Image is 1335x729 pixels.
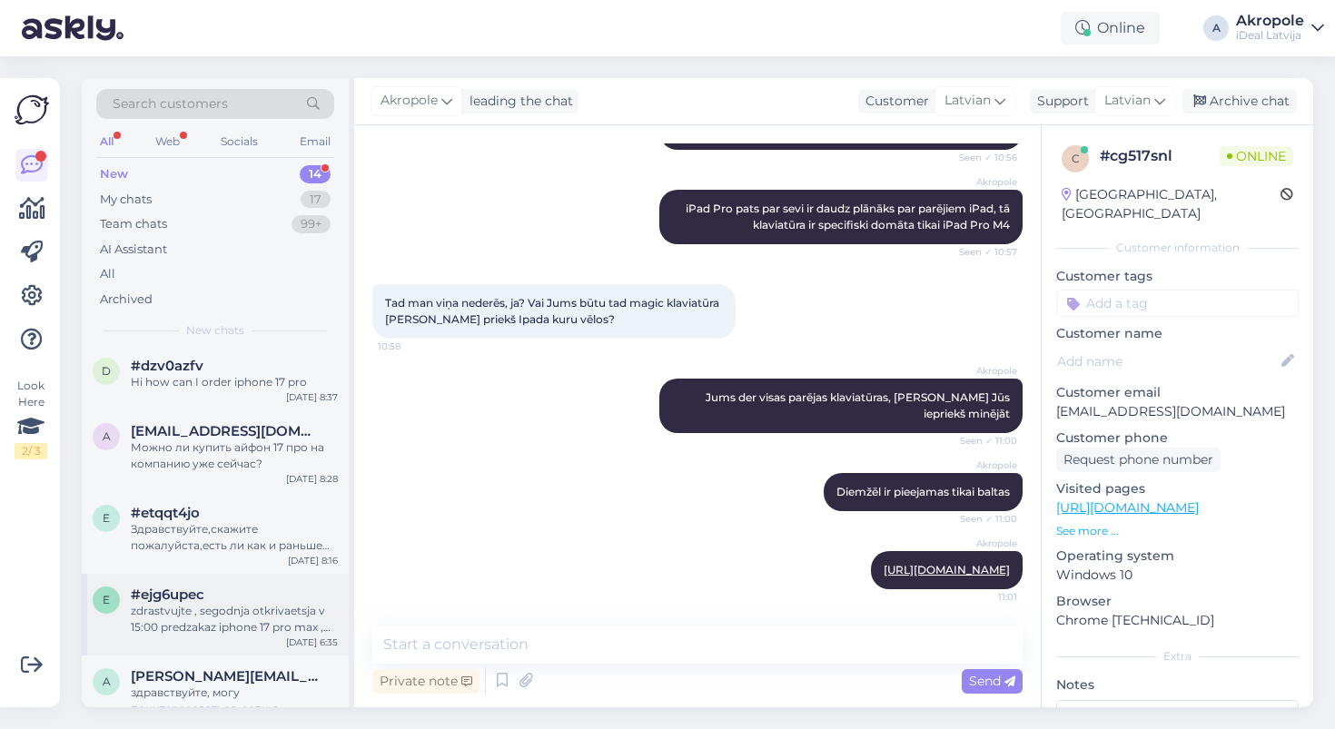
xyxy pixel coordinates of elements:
span: Seen ✓ 11:00 [949,512,1017,526]
p: Customer tags [1056,267,1299,286]
div: Hi how can I order iphone 17 pro [131,374,338,390]
span: Akropole [949,537,1017,550]
span: a [103,675,111,688]
div: Online [1061,12,1160,44]
div: leading the chat [462,92,573,111]
span: Diemžēl ir pieejamas tikai baltas [836,485,1010,498]
div: [DATE] 8:28 [286,472,338,486]
span: Akropole [949,364,1017,378]
p: Chrome [TECHNICAL_ID] [1056,611,1299,630]
div: Support [1030,92,1089,111]
p: Customer email [1056,383,1299,402]
span: Jums der visas parējas klaviatūras, [PERSON_NAME] Jūs iepriekš minējāt [706,390,1013,420]
a: [URL][DOMAIN_NAME] [884,563,1010,576]
div: Archived [100,291,153,309]
span: a.volcenkova@icloud.com [131,423,320,439]
span: Latvian [1104,91,1151,111]
div: Archive chat [1182,89,1297,113]
a: AkropoleiDeal Latvija [1236,14,1324,43]
span: Online [1220,146,1293,166]
span: 10:58 [378,340,446,353]
img: Askly Logo [15,93,49,127]
div: Customer [858,92,929,111]
div: All [96,130,117,153]
div: [DATE] 8:16 [288,554,338,567]
div: Request phone number [1056,448,1221,472]
span: Akropole [381,91,438,111]
span: d [102,364,111,378]
p: Customer phone [1056,429,1299,448]
div: Здравствуйте,скажите пожалуйста,есть ли как и раньше купить новый телефон Air со скидкой,если зда... [131,521,338,554]
div: zdrastvujte , segodnja otkrivaetsja v 15:00 predzakaz iphone 17 pro max , predzakaz eto nado bude... [131,603,338,635]
div: 99+ [292,215,331,233]
div: [GEOGRAPHIC_DATA], [GEOGRAPHIC_DATA] [1062,185,1281,223]
div: Можно ли купить айфон 17 про на компанию уже сейчас? [131,439,338,472]
span: artur.shpika@icloud.com [131,668,320,685]
div: Web [152,130,183,153]
span: Akropole [949,175,1017,189]
div: New [100,165,128,183]
p: Operating system [1056,547,1299,566]
div: Extra [1056,648,1299,665]
span: Send [969,673,1015,689]
span: Tad man viņa nederēs, ja? Vai Jums būtu tad magic klaviatūra [PERSON_NAME] priekš Ipada kuru vēlos? [385,296,722,326]
div: iDeal Latvija [1236,28,1304,43]
span: Latvian [944,91,991,111]
div: 14 [300,165,331,183]
div: Socials [217,130,262,153]
p: Customer name [1056,324,1299,343]
span: e [103,593,110,606]
span: #dzv0azfv [131,358,203,374]
span: #ejg6upec [131,586,204,603]
div: Team chats [100,215,167,233]
div: Email [296,130,334,153]
div: 2 / 3 [15,443,47,459]
p: Notes [1056,675,1299,695]
span: e [103,511,110,525]
div: [DATE] 8:37 [286,390,338,404]
span: Seen ✓ 10:56 [949,151,1017,164]
span: a [103,429,111,443]
div: A [1203,15,1229,41]
p: See more ... [1056,523,1299,539]
p: [EMAIL_ADDRESS][DOMAIN_NAME] [1056,402,1299,421]
div: Akropole [1236,14,1304,28]
p: Browser [1056,592,1299,611]
div: My chats [100,191,152,209]
div: Customer information [1056,240,1299,256]
span: #etqqt4jo [131,505,200,521]
div: [DATE] 6:35 [286,635,338,649]
span: Akropole [949,458,1017,472]
div: All [100,265,115,283]
input: Add a tag [1056,290,1299,317]
span: New chats [186,322,244,339]
div: Private note [372,669,480,694]
input: Add name [1057,351,1278,371]
div: 17 [301,191,331,209]
p: Visited pages [1056,479,1299,498]
p: Windows 10 [1056,566,1299,585]
span: Seen ✓ 11:00 [949,434,1017,448]
span: c [1072,152,1080,165]
span: iPad Pro pats par sevi ir daudz plānāks par parējiem iPad, tā klaviatūra ir specifiski domāta tik... [686,202,1013,232]
div: # cg517snl [1100,145,1220,167]
div: Look Here [15,378,47,459]
div: AI Assistant [100,241,167,259]
span: 11:01 [949,590,1017,604]
span: Seen ✓ 10:57 [949,245,1017,259]
a: [URL][DOMAIN_NAME] [1056,499,1199,516]
div: здравствуйте, могу поинтересоваться, если я оформляю предзаказ на айфон 17 про [PERSON_NAME] и хо... [131,685,338,717]
span: Search customers [113,94,228,113]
